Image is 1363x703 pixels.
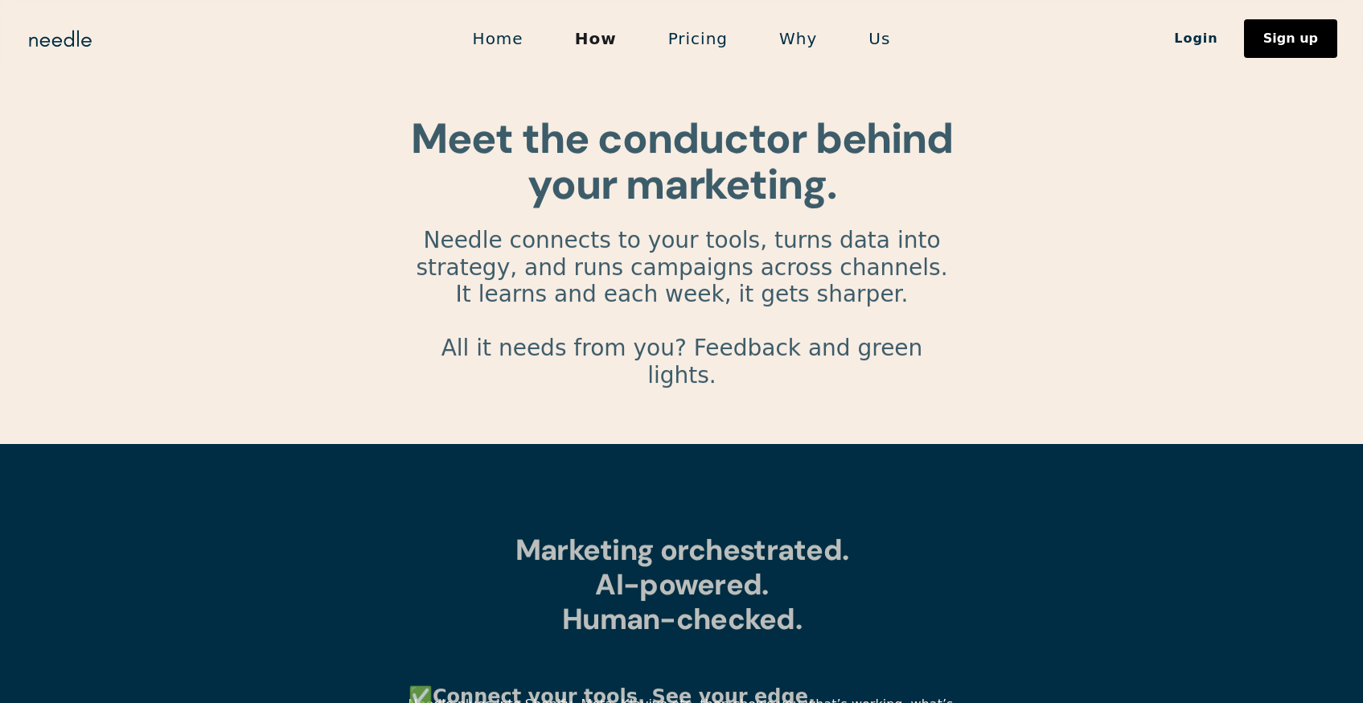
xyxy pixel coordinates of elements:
[411,111,952,212] strong: Meet the conductor behind your marketing.
[549,22,642,55] a: How
[1244,19,1337,58] a: Sign up
[642,22,753,55] a: Pricing
[753,22,843,55] a: Why
[843,22,916,55] a: Us
[515,531,848,638] strong: Marketing orchestrated. AI-powered. Human-checked.
[1263,32,1318,45] div: Sign up
[447,22,549,55] a: Home
[408,227,955,416] p: Needle connects to your tools, turns data into strategy, and runs campaigns across channels. It l...
[1148,25,1244,52] a: Login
